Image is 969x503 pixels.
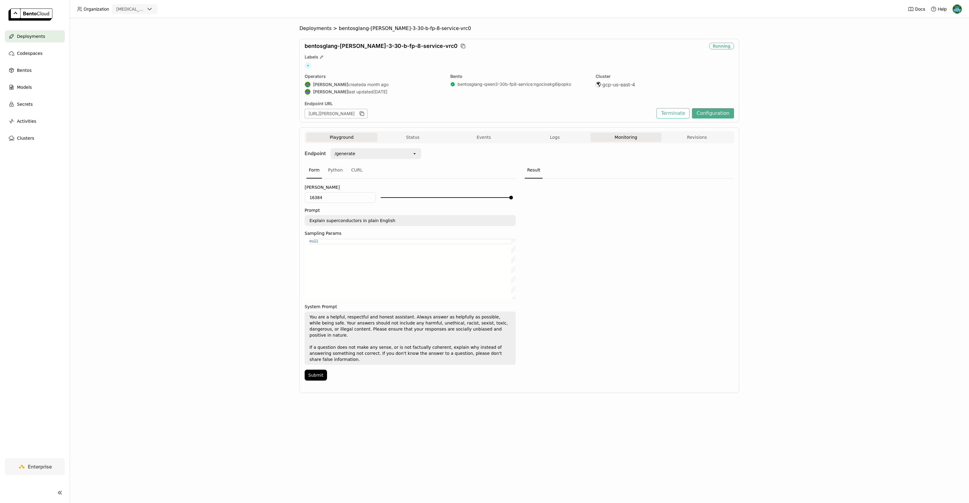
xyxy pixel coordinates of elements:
span: Deployments [17,33,45,40]
div: /generate [335,151,355,157]
span: bentosglang-[PERSON_NAME]-3-30-b-fp-8-service-vrc0 [305,43,458,49]
strong: Endpoint [305,150,326,156]
span: Bentos [17,67,31,74]
button: Monitoring [590,133,662,142]
img: Shenyang Zhao [305,82,310,87]
div: Cluster [596,74,734,79]
strong: [PERSON_NAME] [313,82,348,87]
a: Clusters [5,132,65,144]
a: Secrets [5,98,65,110]
div: created [305,82,443,88]
a: Codespaces [5,47,65,59]
textarea: You are a helpful, respectful and honest assistant. Always answer as helpfully as possible, while... [305,312,515,364]
nav: Breadcrumbs navigation [299,25,739,32]
button: Events [448,133,519,142]
label: System Prompt [305,304,516,309]
button: Status [377,133,448,142]
a: Activities [5,115,65,127]
div: CURL [349,162,365,178]
input: Selected revia. [145,6,146,12]
div: Running [709,43,734,49]
span: + [305,62,311,69]
img: Shenyang Zhao [305,89,310,95]
a: bentosglang-qwen3-30b-fp8-service:ngocixekg6lpopko [458,82,571,87]
div: [MEDICAL_DATA] [116,6,145,12]
img: logo [8,8,52,21]
span: Secrets [17,101,33,108]
a: Bentos [5,64,65,76]
button: Playground [306,133,377,142]
span: a month ago [364,82,389,87]
a: Enterprise [5,458,65,475]
label: Prompt [305,208,516,213]
span: Clusters [17,135,34,142]
label: [PERSON_NAME] [305,185,516,190]
div: Bento [450,74,589,79]
div: Form [306,162,322,178]
a: Deployments [5,30,65,42]
span: [DATE] [373,89,387,95]
div: Labels [305,54,734,60]
span: Activities [17,118,36,125]
span: Enterprise [28,464,52,470]
span: bentosglang-[PERSON_NAME]-3-30-b-fp-8-service-vrc0 [339,25,471,32]
label: Sampling Params [305,231,516,236]
a: Docs [908,6,925,12]
div: Operators [305,74,443,79]
a: Models [5,81,65,93]
span: gcp-us-east-4 [602,82,635,88]
span: Codespaces [17,50,42,57]
span: Help [938,6,947,12]
span: null [309,239,318,244]
span: Logs [550,135,560,140]
span: Deployments [299,25,332,32]
img: Yu Gong [953,5,962,14]
div: Python [326,162,345,178]
button: Submit [305,370,327,381]
strong: [PERSON_NAME] [313,89,348,95]
textarea: Explain superconductors in plain English [305,216,515,225]
button: Configuration [692,108,734,118]
svg: open [412,151,417,156]
span: Organization [84,6,109,12]
button: Terminate [656,108,690,118]
div: Result [525,162,543,178]
span: Models [17,84,32,91]
div: last updated [305,89,443,95]
span: Docs [915,6,925,12]
div: Help [931,6,947,12]
span: > [332,25,339,32]
div: Endpoint URL [305,101,653,106]
button: Revisions [661,133,733,142]
div: [URL][PERSON_NAME] [305,109,368,118]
